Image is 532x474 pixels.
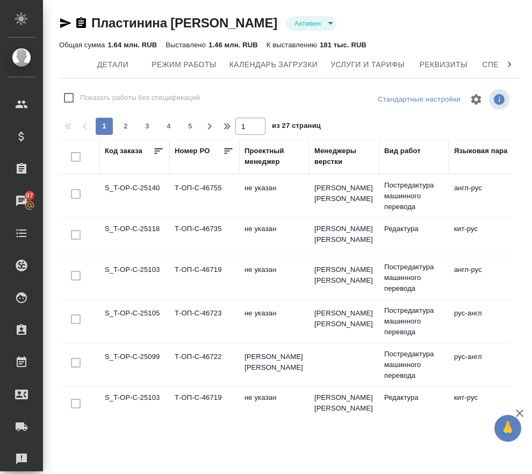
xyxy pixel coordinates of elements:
[169,346,239,384] td: Т-ОП-С-46722
[384,180,443,212] p: Постредактура машинного перевода
[152,58,217,71] span: Режим работы
[239,303,309,340] td: не указан
[384,349,443,381] p: Постредактура машинного перевода
[309,218,379,256] td: [PERSON_NAME] [PERSON_NAME]
[330,58,405,71] span: Услуги и тарифы
[239,177,309,215] td: не указан
[160,118,177,135] button: 4
[139,121,156,132] span: 3
[99,346,169,384] td: S_T-OP-C-25099
[105,146,142,156] div: Код заказа
[99,218,169,256] td: S_T-OP-C-25118
[494,415,521,442] button: 🙏
[59,41,107,49] p: Общая сумма
[449,218,519,256] td: кит-рус
[449,259,519,297] td: англ-рус
[309,259,379,297] td: [PERSON_NAME] [PERSON_NAME]
[99,303,169,340] td: S_T-OP-C-25105
[59,17,72,30] button: Скопировать ссылку для ЯМессенджера
[99,387,169,425] td: S_T-OP-C-25103
[499,417,517,440] span: 🙏
[229,58,318,71] span: Календарь загрузки
[375,91,463,108] div: split button
[3,188,40,214] a: 97
[80,92,200,103] span: Показать работы без спецификаций
[449,387,519,425] td: кит-рус
[384,305,443,337] p: Постредактура машинного перевода
[117,118,134,135] button: 2
[384,262,443,294] p: Постредактура машинного перевода
[286,16,337,31] div: Активен
[384,146,421,156] div: Вид работ
[99,259,169,297] td: S_T-OP-C-25103
[239,259,309,297] td: не указан
[449,303,519,340] td: рус-англ
[309,387,379,425] td: [PERSON_NAME] [PERSON_NAME]
[239,218,309,256] td: не указан
[309,303,379,340] td: [PERSON_NAME] [PERSON_NAME]
[160,121,177,132] span: 4
[463,87,489,112] span: Настроить таблицу
[384,224,443,234] p: Редактура
[320,41,366,49] p: 181 тыс. RUB
[489,89,512,110] span: Посмотреть информацию
[454,146,508,156] div: Языковая пара
[209,41,258,49] p: 1.46 млн. RUB
[169,218,239,256] td: Т-ОП-С-46735
[314,146,373,167] div: Менеджеры верстки
[272,119,321,135] span: из 27 страниц
[267,41,320,49] p: К выставлению
[169,387,239,425] td: Т-ОП-С-46719
[239,346,309,384] td: [PERSON_NAME] [PERSON_NAME]
[182,121,199,132] span: 5
[139,118,156,135] button: 3
[169,259,239,297] td: Т-ОП-С-46719
[449,177,519,215] td: англ-рус
[99,177,169,215] td: S_T-OP-C-25140
[418,58,469,71] span: Реквизиты
[117,121,134,132] span: 2
[384,392,443,403] p: Редактура
[175,146,210,156] div: Номер PO
[107,41,157,49] p: 1.64 млн. RUB
[239,387,309,425] td: не указан
[169,177,239,215] td: Т-ОП-С-46755
[291,19,324,28] button: Активен
[166,41,209,49] p: Выставлено
[19,190,40,201] span: 97
[245,146,304,167] div: Проектный менеджер
[182,118,199,135] button: 5
[91,16,277,30] a: Пластинина [PERSON_NAME]
[449,346,519,384] td: рус-англ
[87,58,139,71] span: Детали
[169,303,239,340] td: Т-ОП-С-46723
[309,177,379,215] td: [PERSON_NAME] [PERSON_NAME]
[75,17,88,30] button: Скопировать ссылку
